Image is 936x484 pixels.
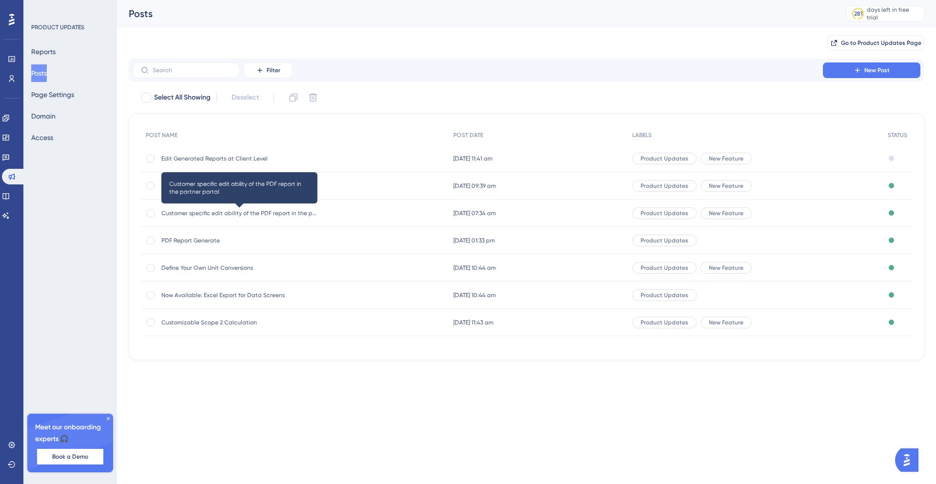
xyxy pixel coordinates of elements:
[223,89,268,106] button: Deselect
[827,35,924,51] button: Go to Product Updates Page
[453,237,495,244] span: [DATE] 01:33 pm
[453,131,483,139] span: POST DATE
[641,237,688,244] span: Product Updates
[709,264,743,272] span: New Feature
[161,209,317,217] span: Customer specific edit ability of the PDF report in the partner portal
[641,291,688,299] span: Product Updates
[161,237,317,244] span: PDF Report Generate
[823,62,920,78] button: New Post
[453,209,496,217] span: [DATE] 07:34 am
[888,131,907,139] span: STATUS
[867,6,921,21] div: days left in free trial
[709,209,743,217] span: New Feature
[841,39,921,47] span: Go to Product Updates Page
[267,66,280,74] span: Filter
[37,449,103,464] button: Book a Demo
[31,43,56,60] button: Reports
[641,182,688,190] span: Product Updates
[709,155,743,162] span: New Feature
[641,155,688,162] span: Product Updates
[31,107,56,125] button: Domain
[641,264,688,272] span: Product Updates
[161,155,317,162] span: Edit Generated Reports at Client Level
[854,10,862,18] div: 281
[244,62,292,78] button: Filter
[864,66,890,74] span: New Post
[31,64,47,82] button: Posts
[31,129,53,146] button: Access
[161,264,317,272] span: Define Your Own Unit Conversions
[146,131,177,139] span: POST NAME
[31,86,74,103] button: Page Settings
[709,319,743,326] span: New Feature
[641,209,688,217] span: Product Updates
[453,155,492,162] span: [DATE] 11:41 am
[232,92,259,103] span: Deselect
[453,264,496,272] span: [DATE] 10:44 am
[161,319,317,326] span: Customizable Scope 2 Calculation
[632,131,652,139] span: LABELS
[453,319,493,326] span: [DATE] 11:43 am
[895,445,924,475] iframe: UserGuiding AI Assistant Launcher
[52,453,88,461] span: Book a Demo
[169,180,310,196] span: Customer specific edit ability of the PDF report in the partner portal
[641,319,688,326] span: Product Updates
[453,291,496,299] span: [DATE] 10:44 am
[129,7,822,20] div: Posts
[31,23,84,31] div: PRODUCT UPDATES
[154,92,211,103] span: Select All Showing
[35,422,105,445] span: Meet our onboarding experts 🎧
[709,182,743,190] span: New Feature
[161,291,317,299] span: Now Available: Excel Export for Data Screens
[153,67,232,74] input: Search
[453,182,496,190] span: [DATE] 09:39 am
